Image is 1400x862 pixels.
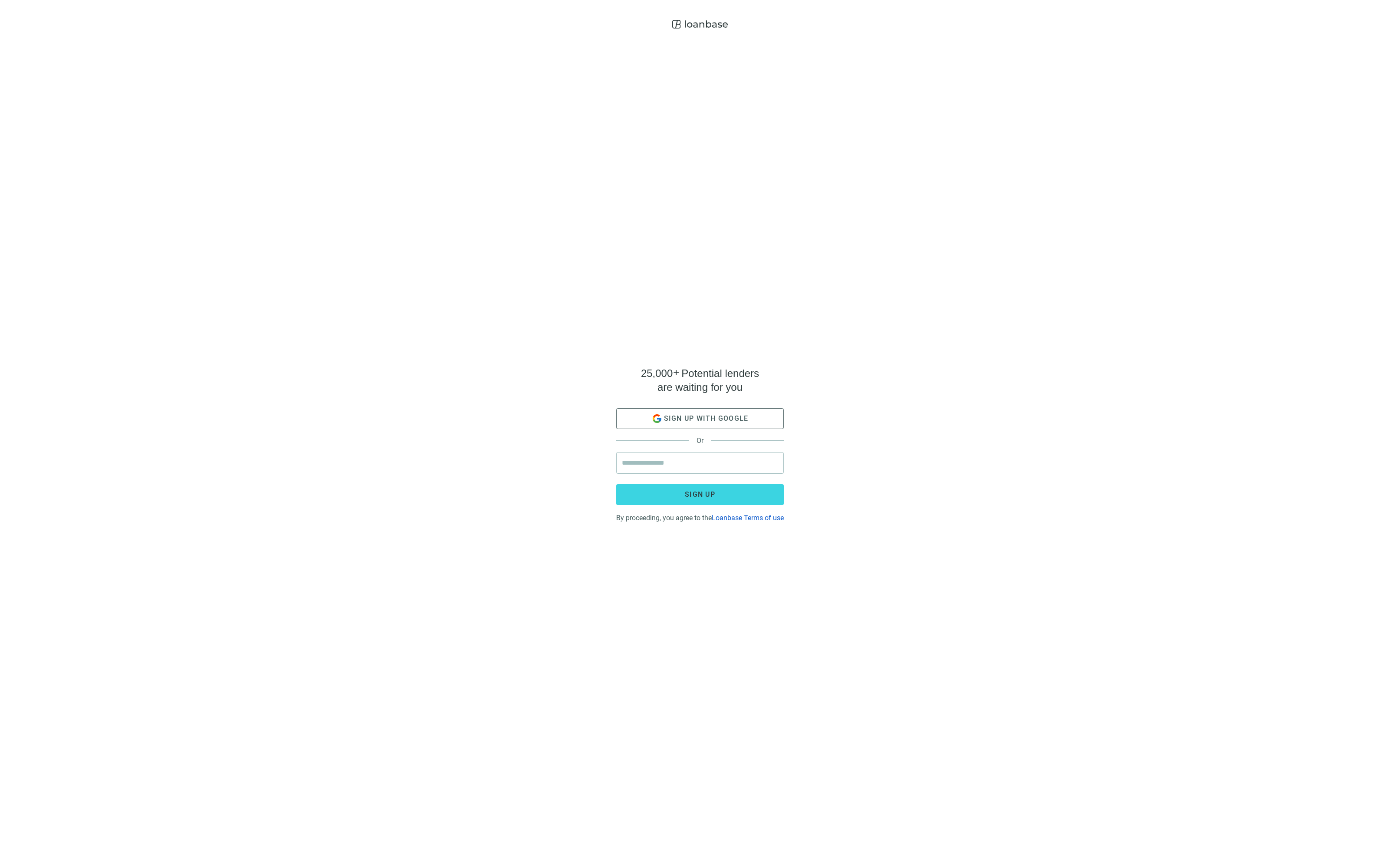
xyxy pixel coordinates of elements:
div: By proceeding, you agree to the [616,512,784,522]
span: Or [689,436,711,445]
span: + [673,367,679,378]
button: Sign up with google [616,408,784,429]
span: Sign up with google [664,414,749,423]
button: Sign up [616,484,784,505]
span: 25,000 [641,367,673,379]
a: Loanbase Terms of use [712,514,784,522]
h4: Potential lenders are waiting for you [641,367,759,394]
span: Sign up [685,490,715,499]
